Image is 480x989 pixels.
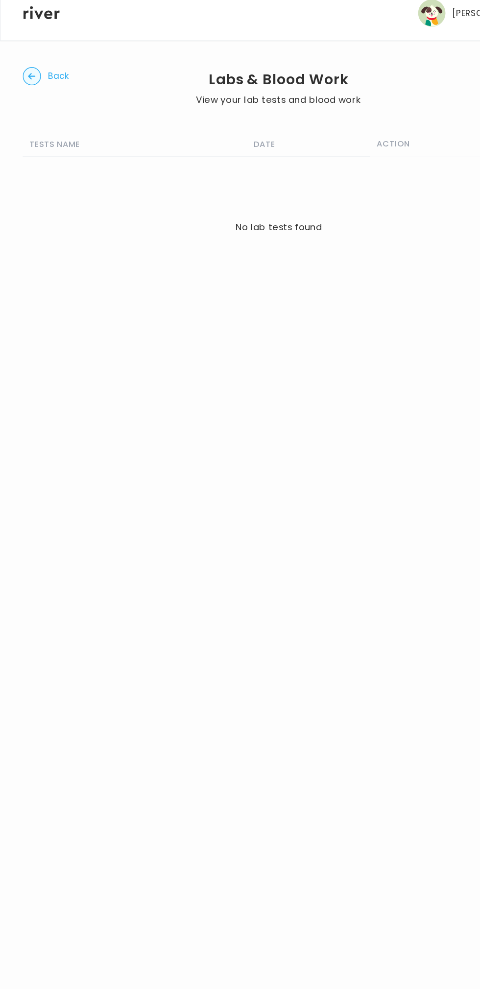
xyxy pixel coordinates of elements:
[168,92,311,106] p: View your lab tests and blood work
[41,72,59,85] span: Back
[389,17,450,31] p: [PERSON_NAME]
[318,125,460,147] th: ACTION
[360,12,384,36] img: user avatar
[439,945,470,977] iframe: Button to launch messaging window
[168,74,311,88] h2: Labs & Blood Work
[360,12,460,36] button: user avatar[PERSON_NAME]
[203,202,277,216] div: No lab tests found
[20,71,59,86] button: Back
[213,125,319,147] th: DATE
[20,125,213,147] th: TESTS NAME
